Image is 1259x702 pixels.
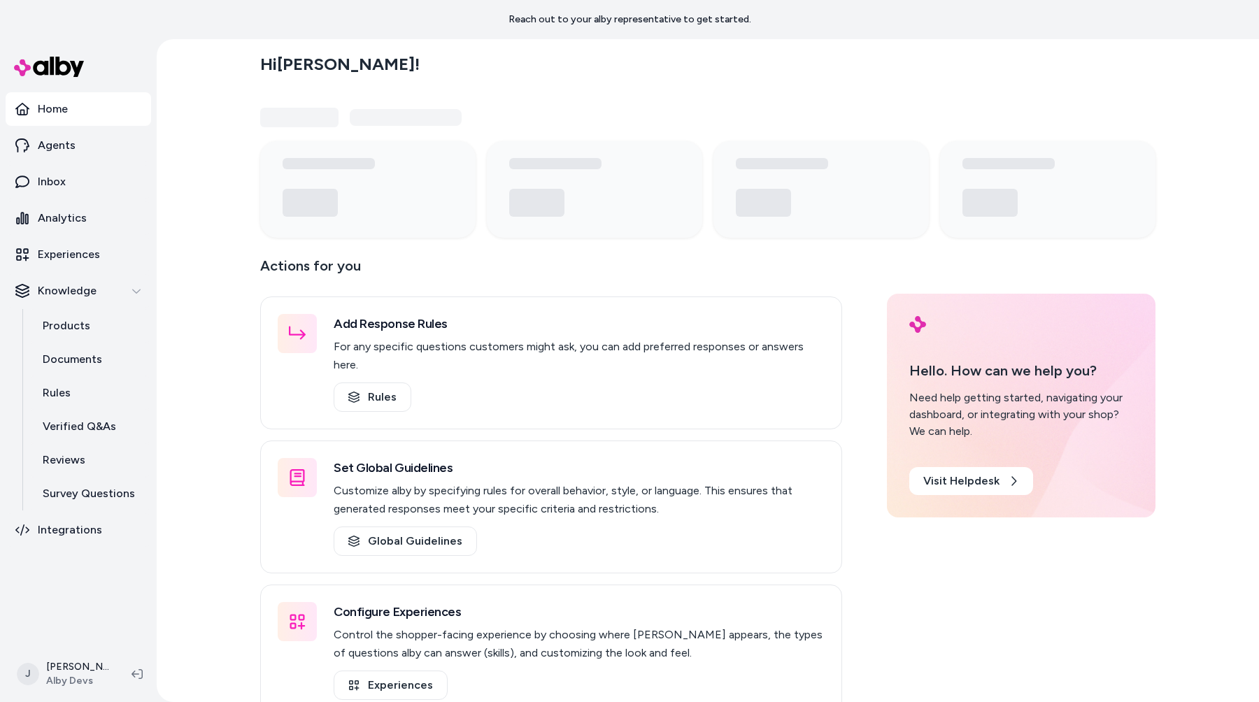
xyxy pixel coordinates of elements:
h2: Hi [PERSON_NAME] ! [260,54,420,75]
p: Knowledge [38,282,97,299]
h3: Set Global Guidelines [334,458,825,478]
a: Verified Q&As [29,410,151,443]
a: Products [29,309,151,343]
p: Actions for you [260,255,842,288]
p: Survey Questions [43,485,135,502]
p: Verified Q&As [43,418,116,435]
p: Inbox [38,173,66,190]
span: J [17,663,39,685]
a: Global Guidelines [334,526,477,556]
div: Need help getting started, navigating your dashboard, or integrating with your shop? We can help. [909,389,1133,440]
p: Products [43,317,90,334]
a: Rules [29,376,151,410]
a: Experiences [6,238,151,271]
a: Documents [29,343,151,376]
p: Rules [43,385,71,401]
p: Experiences [38,246,100,263]
a: Reviews [29,443,151,477]
p: Hello. How can we help you? [909,360,1133,381]
p: Documents [43,351,102,368]
a: Inbox [6,165,151,199]
a: Agents [6,129,151,162]
h3: Add Response Rules [334,314,825,334]
p: Reach out to your alby representative to get started. [508,13,751,27]
a: Experiences [334,671,448,700]
p: Customize alby by specifying rules for overall behavior, style, or language. This ensures that ge... [334,482,825,518]
a: Integrations [6,513,151,547]
img: alby Logo [14,57,84,77]
button: J[PERSON_NAME]Alby Devs [8,652,120,696]
a: Survey Questions [29,477,151,510]
span: Alby Devs [46,674,109,688]
p: Agents [38,137,76,154]
a: Rules [334,382,411,412]
p: Home [38,101,68,117]
p: Integrations [38,522,102,538]
p: [PERSON_NAME] [46,660,109,674]
p: Reviews [43,452,85,468]
h3: Configure Experiences [334,602,825,622]
img: alby Logo [909,316,926,333]
a: Home [6,92,151,126]
p: Analytics [38,210,87,227]
a: Analytics [6,201,151,235]
a: Visit Helpdesk [909,467,1033,495]
p: For any specific questions customers might ask, you can add preferred responses or answers here. [334,338,825,374]
button: Knowledge [6,274,151,308]
p: Control the shopper-facing experience by choosing where [PERSON_NAME] appears, the types of quest... [334,626,825,662]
